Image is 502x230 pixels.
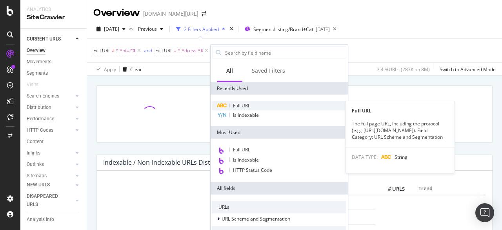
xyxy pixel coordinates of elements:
div: NEW URLS [27,181,50,189]
button: Previous [135,23,166,35]
div: All fields [211,182,348,195]
div: times [228,25,235,33]
div: [DATE] [316,26,330,33]
span: vs [129,25,135,32]
div: Open Intercom Messenger [475,203,494,222]
th: # URLS [375,183,407,195]
span: Full URL [93,47,111,54]
a: Outlinks [27,160,73,169]
button: Apply [93,63,116,75]
a: Overview [27,46,81,55]
div: Performance [27,115,54,123]
div: Sitemaps [27,172,47,180]
div: Outlinks [27,160,44,169]
div: DISAPPEARED URLS [27,192,66,209]
button: 2 Filters Applied [173,23,228,35]
div: Saved Filters [252,67,285,75]
a: Movements [27,58,81,66]
span: Is Indexable [233,112,259,118]
span: String [395,154,407,160]
a: Distribution [27,103,73,112]
span: Full URL [233,102,250,109]
th: Trend [407,183,445,195]
a: CURRENT URLS [27,35,73,43]
span: Previous [135,26,157,32]
span: Full URL [233,146,250,153]
button: and [144,47,152,54]
div: Indexable / Non-Indexable URLs Distribution [103,158,234,166]
div: Overview [27,46,45,55]
div: Analysis Info [27,215,54,224]
div: Apply [104,66,116,73]
a: Analysis Info [27,215,81,224]
span: Segment: Listing/Brand+Cat [253,26,313,33]
button: Add Filter [210,46,241,55]
a: Sitemaps [27,172,73,180]
input: Search by field name [224,47,346,59]
div: Content [27,138,44,146]
div: The full page URL, including the protocol (e.g., [URL][DOMAIN_NAME]). Field Category: URL Scheme ... [346,120,455,140]
div: SiteCrawler [27,13,80,22]
div: Search Engines [27,92,59,100]
div: Movements [27,58,51,66]
div: Most Used [211,126,348,139]
button: [DATE] [93,23,129,35]
div: Full URL [346,107,455,114]
div: CURRENT URLS [27,35,61,43]
span: URL Scheme and Segmentation [222,215,290,222]
span: Full URL [155,47,173,54]
div: Overview [93,6,140,20]
div: Inlinks [27,149,40,157]
a: DISAPPEARED URLS [27,192,73,209]
a: Inlinks [27,149,73,157]
div: [DOMAIN_NAME][URL] [143,10,198,18]
span: ≠ [112,47,115,54]
div: Distribution [27,103,51,112]
a: Search Engines [27,92,73,100]
span: ^.*dress.*$ [178,45,203,56]
span: = [174,47,176,54]
div: 2 Filters Applied [184,26,219,33]
span: 2025 Sep. 19th [104,26,119,32]
button: Clear [120,63,142,75]
div: Switch to Advanced Mode [440,66,496,73]
a: NEW URLS [27,181,73,189]
a: Content [27,138,81,146]
div: All [226,67,233,75]
span: Is Indexable [233,156,259,163]
div: arrow-right-arrow-left [202,11,206,17]
a: Segments [27,69,81,77]
span: DATA TYPE: [352,154,378,160]
div: Analytics [27,6,80,13]
a: HTTP Codes [27,126,73,134]
a: Visits [27,81,46,89]
div: Clear [130,66,142,73]
div: URLs [212,201,346,213]
button: Switch to Advanced Mode [437,63,496,75]
div: Segments [27,69,48,77]
span: HTTP Status Code [233,167,272,173]
div: Visits [27,81,38,89]
div: HTTP Codes [27,126,53,134]
button: Segment:Listing/Brand+Cat[DATE] [242,23,330,35]
div: Recently Used [211,82,348,95]
div: 3.4 % URLs ( 287K on 8M ) [377,66,430,73]
a: Performance [27,115,73,123]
